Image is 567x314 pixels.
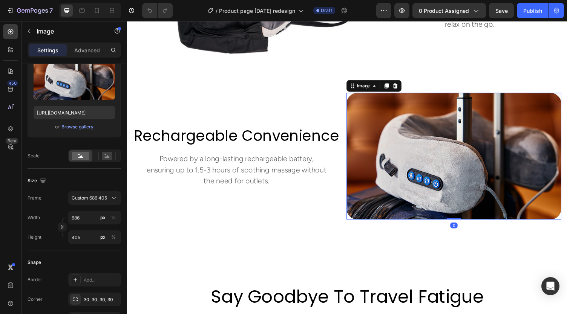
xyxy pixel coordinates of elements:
[28,195,41,201] label: Frame
[216,7,218,15] span: /
[489,3,514,18] button: Save
[523,7,542,15] div: Publish
[541,277,559,295] div: Open Intercom Messenger
[84,296,119,303] div: 30, 30, 30, 30
[225,74,446,204] img: gempages_552430879104828215-eab885a9-0987-4aa9-aa13-27bcf0337cb8.jpg
[98,233,107,242] button: %
[321,7,332,14] span: Draft
[3,3,56,18] button: 7
[68,230,121,244] input: px%
[34,52,115,100] img: preview-image
[100,214,106,221] div: px
[6,271,446,296] h2: say goodbye to travel fatigue
[55,122,60,131] span: or
[109,233,118,242] button: px
[98,213,107,222] button: %
[84,277,119,284] div: Add...
[34,106,115,119] input: https://example.com/image.jpg
[495,8,508,14] span: Save
[28,276,42,283] div: Border
[49,6,53,15] p: 7
[61,123,94,131] button: Browse gallery
[68,191,121,205] button: Custom 686:405
[219,7,295,15] span: Product page [DATE] redesign
[28,176,48,186] div: Size
[74,46,100,54] p: Advanced
[28,234,41,241] label: Height
[419,7,469,15] span: 0 product assigned
[127,21,567,314] iframe: Design area
[235,63,251,70] div: Image
[100,234,106,241] div: px
[111,234,116,241] div: %
[68,211,121,224] input: px%
[61,123,93,130] div: Browse gallery
[37,46,58,54] p: Settings
[109,213,118,222] button: px
[517,3,549,18] button: Publish
[28,296,43,303] div: Corner
[111,214,116,221] div: %
[7,80,18,86] div: 450
[28,259,41,266] div: Shape
[37,27,101,36] p: Image
[28,152,40,159] div: Scale
[332,207,340,213] div: 0
[6,138,18,144] div: Beta
[412,3,486,18] button: 0 product assigned
[142,3,173,18] div: Undo/Redo
[28,214,40,221] label: Width
[72,195,107,201] span: Custom 686:405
